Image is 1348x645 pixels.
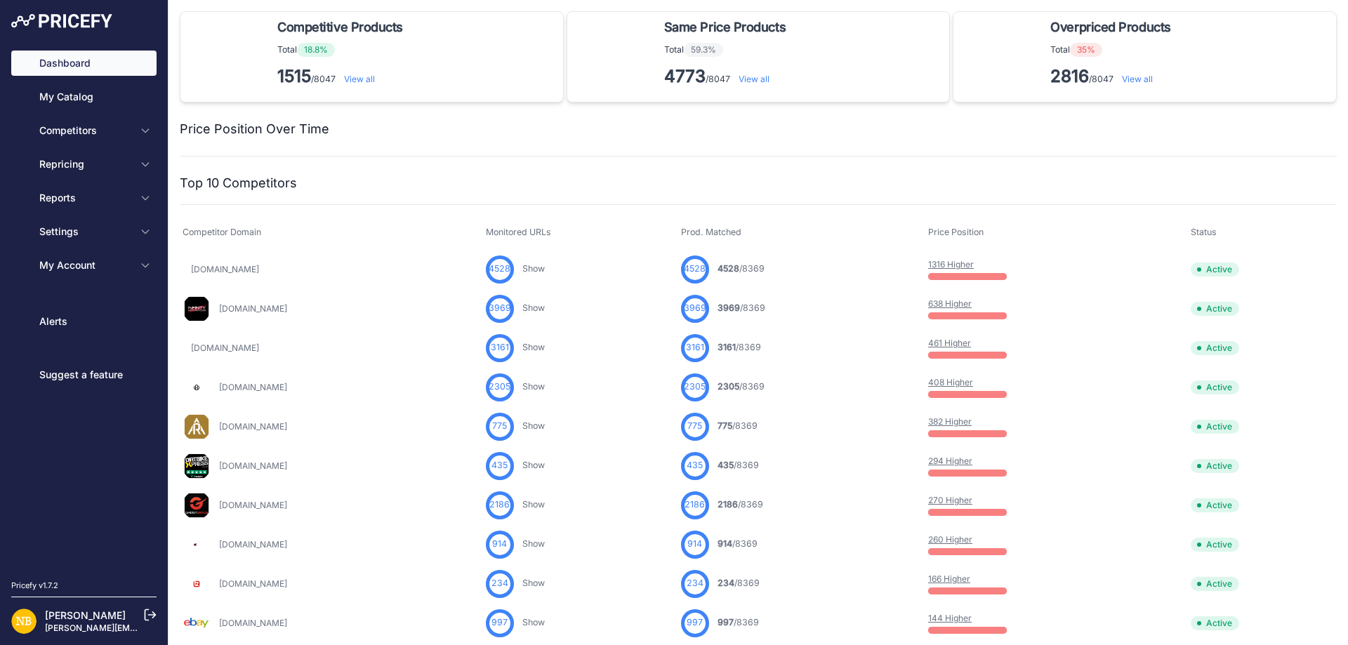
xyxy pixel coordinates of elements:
a: 461 Higher [928,338,971,348]
span: Active [1191,380,1239,394]
a: Dashboard [11,51,157,76]
a: 4528/8369 [718,263,765,274]
a: View all [344,74,375,84]
a: Show [522,499,545,510]
span: 3969 [489,302,511,315]
a: [PERSON_NAME] [45,609,126,621]
a: [DOMAIN_NAME] [219,578,287,589]
a: Show [522,302,545,313]
a: Show [522,263,545,274]
a: 382 Higher [928,416,972,427]
span: 3161 [686,341,704,354]
span: 997 [687,616,703,630]
p: /8047 [664,65,791,88]
span: 3161 [718,342,736,352]
span: 2186 [718,499,738,510]
span: My Account [39,258,131,272]
span: 35% [1070,43,1102,57]
button: My Account [11,253,157,278]
a: Show [522,381,545,392]
a: 638 Higher [928,298,972,309]
span: Price Position [928,227,984,237]
span: 914 [492,538,507,551]
span: 775 [687,420,702,433]
span: Reports [39,191,131,205]
span: Active [1191,498,1239,512]
span: Monitored URLs [486,227,551,237]
span: 435 [491,459,508,472]
span: 4528 [489,262,510,276]
span: Active [1191,302,1239,316]
a: [PERSON_NAME][EMAIL_ADDRESS][DOMAIN_NAME] [45,623,261,633]
span: Active [1191,616,1239,630]
a: [DOMAIN_NAME] [191,343,259,353]
span: Settings [39,225,131,239]
p: Total [664,43,791,57]
a: Show [522,538,545,549]
a: 435/8369 [718,460,759,470]
span: 234 [718,578,734,588]
a: 775/8369 [718,420,758,431]
a: View all [739,74,769,84]
a: View all [1122,74,1153,84]
a: Show [522,578,545,588]
a: My Catalog [11,84,157,109]
strong: 1515 [277,66,311,86]
span: 914 [718,538,732,549]
a: [DOMAIN_NAME] [219,500,287,510]
a: 3969/8369 [718,302,765,313]
span: 914 [687,538,702,551]
a: [DOMAIN_NAME] [219,303,287,314]
span: Status [1191,227,1217,237]
span: Overpriced Products [1050,18,1170,37]
a: 260 Higher [928,534,972,545]
span: Active [1191,262,1239,277]
span: 4528 [718,263,739,274]
span: Same Price Products [664,18,786,37]
a: 997/8369 [718,617,759,627]
p: Total [277,43,409,57]
span: 234 [491,577,508,590]
strong: 2816 [1050,66,1089,86]
span: Competitor Domain [183,227,261,237]
a: Alerts [11,309,157,334]
button: Settings [11,219,157,244]
span: 775 [718,420,732,431]
a: [DOMAIN_NAME] [219,460,287,471]
span: 2186 [489,498,510,512]
span: 3161 [491,341,509,354]
span: Competitors [39,124,131,138]
a: 166 Higher [928,573,970,584]
a: Suggest a feature [11,362,157,387]
h2: Top 10 Competitors [180,173,297,193]
a: 408 Higher [928,377,973,387]
a: 2186/8369 [718,499,763,510]
span: 2186 [685,498,705,512]
a: [DOMAIN_NAME] [219,539,287,550]
a: [DOMAIN_NAME] [219,618,287,628]
a: 234/8369 [718,578,760,588]
a: Show [522,617,545,627]
span: 775 [492,420,507,433]
span: 234 [687,577,703,590]
span: 997 [718,617,734,627]
span: Active [1191,538,1239,552]
p: /8047 [277,65,409,88]
p: Total [1050,43,1176,57]
span: 59.3% [684,43,723,57]
img: Pricefy Logo [11,14,112,28]
span: Active [1191,459,1239,473]
a: [DOMAIN_NAME] [191,264,259,274]
span: 3969 [718,302,740,313]
a: 1316 Higher [928,259,974,270]
nav: Sidebar [11,51,157,563]
span: 435 [687,459,703,472]
button: Reports [11,185,157,211]
a: Show [522,420,545,431]
span: Active [1191,341,1239,355]
span: 435 [718,460,734,470]
a: 294 Higher [928,456,972,466]
a: 144 Higher [928,613,972,623]
a: 3161/8369 [718,342,761,352]
span: 997 [491,616,508,630]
